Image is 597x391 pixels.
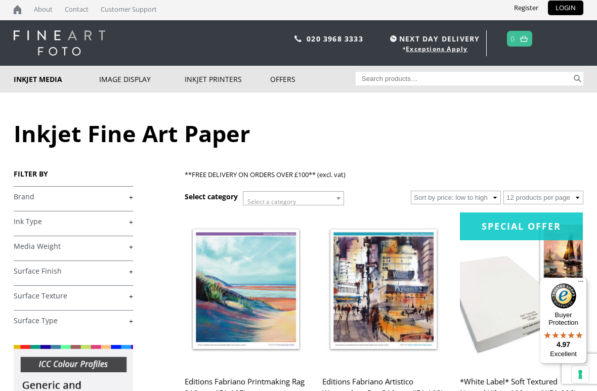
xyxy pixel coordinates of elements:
h4: Surface Texture [14,285,133,306]
img: logo-white.svg [14,30,105,56]
a: Inkjet Printers [185,66,270,93]
span: 4.97 [557,340,570,349]
a: Exceptions Apply [406,45,467,53]
img: Trusted Shops Trustmark [551,283,576,309]
button: Search [572,72,583,85]
a: 0 [510,31,515,46]
select: Shop order [411,191,501,204]
a: + [14,192,133,202]
button: Trusted Shops TrustmarkBuyer Protection4.97Excellent [540,278,587,364]
img: basket.svg [520,35,528,42]
h3: FILTER BY [14,169,133,179]
p: Excellent [540,350,587,358]
a: + [14,316,133,326]
img: phone.svg [294,35,302,42]
a: Register [506,1,546,15]
input: Search products… [356,72,572,85]
p: Buyer Protection [540,311,587,326]
a: LOGIN [548,1,583,15]
a: Offers [270,66,356,93]
div: Special Offer [460,212,582,240]
img: Editions Fabriano Artistico Watercolour Rag 310gsm (IFA-108) [322,212,445,366]
h3: Select category [185,192,238,201]
img: *White Label* Soft Textured Natural White 190gsm (WFA-006) [460,212,582,366]
span: Select a category [247,197,296,206]
h4: Ink Type [14,211,133,231]
button: Your consent preferences for tracking technologies [572,366,589,383]
a: Inkjet Media [14,66,99,93]
h4: Surface Finish [14,260,133,281]
a: + [14,217,133,227]
h4: Surface Type [14,310,133,330]
a: Image Display [99,66,185,93]
img: Editions Fabriano Printmaking Rag 310gsm (IFA-107) [185,212,307,366]
a: 020 3968 3333 [307,34,363,44]
a: + [14,291,133,301]
h4: Media Weight [14,236,133,256]
h1: Inkjet Fine Art Paper [14,118,583,149]
h4: Brand [14,186,133,206]
p: **FREE DELIVERY ON ORDERS OVER £100** (excl. vat) [185,169,583,181]
img: time.svg [390,35,397,42]
span: NEXT DAY DELIVERY [388,33,480,45]
a: + [14,242,133,251]
button: Menu [575,278,587,290]
a: + [14,267,133,276]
